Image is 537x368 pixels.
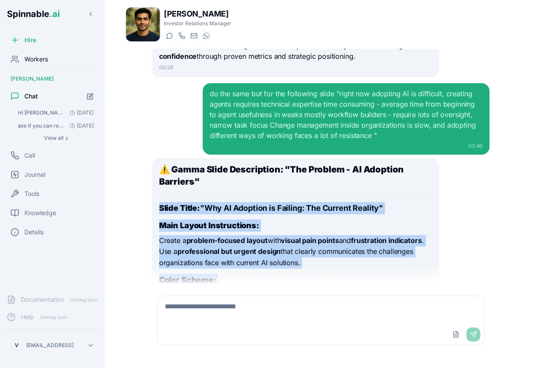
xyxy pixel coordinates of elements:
[21,295,64,304] span: Documentation
[159,275,216,284] strong: Color Scheme:
[24,151,35,160] span: Call
[37,313,70,321] span: Coming Soon
[24,209,56,217] span: Knowledge
[203,32,210,39] img: WhatsApp
[159,235,432,269] p: Create a with and . Use a that clearly communicates the challenges organizations face with curren...
[159,203,200,213] strong: Slide Title:
[201,30,211,41] button: WhatsApp
[159,164,404,187] strong: ⚠️ Gamma Slide Description: "The Problem - AI Adoption Barriers"
[65,135,68,142] span: ›
[7,337,98,354] button: V[EMAIL_ADDRESS]
[3,72,101,86] div: [PERSON_NAME]
[188,30,199,41] button: Send email to kai.dvorak@getspinnable.ai
[177,247,281,256] strong: professional but urgent design
[281,236,339,245] strong: visual pain points
[24,228,44,236] span: Details
[351,236,421,245] strong: frustration indicators
[18,109,66,116] span: Hi Kai, I just uploaded a presentation about spinnable, can you take a look and make sure you can...
[24,55,48,64] span: Workers
[21,313,34,321] span: Help
[83,89,98,104] button: Start new chat
[176,30,187,41] button: Start a call with Kai Dvorak
[24,36,36,44] span: Hire
[164,8,231,20] h1: [PERSON_NAME]
[210,142,483,149] div: 00:46
[14,107,98,119] button: Open conversation: Hi Kai, I just uploaded a presentation about spinnable, can you take a look an...
[24,189,39,198] span: Tools
[24,92,38,101] span: Chat
[66,122,94,129] span: [DATE]
[24,170,45,179] span: Journal
[49,9,60,19] span: .ai
[159,221,259,230] strong: Main Layout Instructions:
[15,342,19,349] span: V
[164,20,231,27] p: Investor Relations Manager
[14,120,98,132] button: Open conversation: see if you can read a document called "spinnable investor pitch"
[68,296,100,304] span: Coming Soon
[187,236,268,245] strong: problem-focused layout
[210,88,483,141] div: do the same but for the following slide "right now adopting AI is difficult, creating agents requ...
[14,133,98,143] button: Show all conversations
[66,109,94,116] span: [DATE]
[44,135,64,142] span: View all
[126,7,160,41] img: Kai Dvorak
[159,40,432,62] p: This streamlined slide design maximizes while maintaining through proven metrics and strategic po...
[26,342,74,349] p: [EMAIL_ADDRESS]
[289,41,348,50] strong: impact and clarity
[159,64,432,71] div: 00:28
[159,202,432,214] h3: "Why AI Adoption is Failing: The Current Reality"
[164,30,174,41] button: Start a chat with Kai Dvorak
[7,9,60,19] span: Spinnable
[18,122,66,129] span: see if you can read a document called "spinnable investor pitch": **Spinnable is the hiring platf...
